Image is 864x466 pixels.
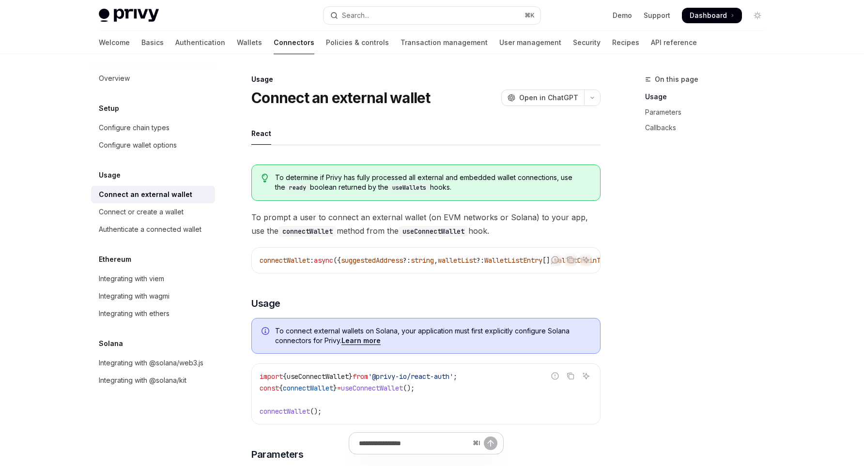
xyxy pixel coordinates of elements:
[99,375,186,386] div: Integrating with @solana/kit
[91,119,215,136] a: Configure chain types
[91,221,215,238] a: Authenticate a connected wallet
[314,256,333,265] span: async
[279,384,283,392] span: {
[99,73,130,84] div: Overview
[349,372,353,381] span: }
[564,254,577,266] button: Copy the contents from the code block
[542,256,554,265] span: [],
[499,31,561,54] a: User management
[359,433,469,454] input: Ask a question...
[403,384,415,392] span: ();
[99,103,119,114] h5: Setup
[99,273,164,285] div: Integrating with viem
[99,254,131,265] h5: Ethereum
[251,122,271,145] div: React
[91,270,215,287] a: Integrating with viem
[484,436,497,450] button: Send message
[99,224,201,235] div: Authenticate a connected wallet
[388,183,430,193] code: useWallets
[438,256,477,265] span: walletList
[285,183,310,193] code: ready
[645,120,773,135] a: Callbacks
[341,336,381,345] a: Learn more
[283,384,333,392] span: connectWallet
[549,254,561,266] button: Report incorrect code
[99,308,170,319] div: Integrating with ethers
[99,122,170,134] div: Configure chain types
[477,256,484,265] span: ?:
[99,357,203,369] div: Integrating with @solana/web3.js
[310,407,322,416] span: ();
[99,206,184,218] div: Connect or create a wallet
[251,210,601,238] span: To prompt a user to connect an external wallet (on EVM networks or Solana) to your app, use the m...
[141,31,164,54] a: Basics
[341,256,403,265] span: suggestedAddress
[333,384,337,392] span: }
[262,327,271,337] svg: Info
[682,8,742,23] a: Dashboard
[274,31,314,54] a: Connectors
[690,11,727,20] span: Dashboard
[251,89,431,106] h1: Connect an external wallet
[484,256,542,265] span: WalletListEntry
[580,370,592,382] button: Ask AI
[353,372,368,381] span: from
[401,31,488,54] a: Transaction management
[399,226,468,237] code: useConnectWallet
[651,31,697,54] a: API reference
[260,372,283,381] span: import
[403,256,411,265] span: ?:
[91,186,215,203] a: Connect an external wallet
[644,11,670,20] a: Support
[175,31,225,54] a: Authentication
[99,338,123,349] h5: Solana
[750,8,765,23] button: Toggle dark mode
[99,31,130,54] a: Welcome
[580,254,592,266] button: Ask AI
[287,372,349,381] span: useConnectWallet
[91,372,215,389] a: Integrating with @solana/kit
[434,256,438,265] span: ,
[251,75,601,84] div: Usage
[91,354,215,372] a: Integrating with @solana/web3.js
[91,305,215,322] a: Integrating with ethers
[275,326,590,346] span: To connect external wallets on Solana, your application must first explicitly configure Solana co...
[368,372,453,381] span: '@privy-io/react-auth'
[99,189,192,200] div: Connect an external wallet
[99,169,121,181] h5: Usage
[91,70,215,87] a: Overview
[411,256,434,265] span: string
[260,384,279,392] span: const
[645,105,773,120] a: Parameters
[341,384,403,392] span: useConnectWallet
[262,174,268,182] svg: Tip
[453,372,457,381] span: ;
[549,370,561,382] button: Report incorrect code
[283,372,287,381] span: {
[99,139,177,151] div: Configure wallet options
[613,11,632,20] a: Demo
[91,287,215,305] a: Integrating with wagmi
[645,89,773,105] a: Usage
[251,297,280,310] span: Usage
[91,136,215,154] a: Configure wallet options
[91,203,215,221] a: Connect or create a wallet
[612,31,639,54] a: Recipes
[260,256,310,265] span: connectWallet
[333,256,341,265] span: ({
[525,12,535,19] span: ⌘ K
[337,384,341,392] span: =
[342,10,369,21] div: Search...
[324,7,540,24] button: Open search
[573,31,601,54] a: Security
[310,256,314,265] span: :
[237,31,262,54] a: Wallets
[501,90,584,106] button: Open in ChatGPT
[99,290,170,302] div: Integrating with wagmi
[519,93,578,103] span: Open in ChatGPT
[260,407,310,416] span: connectWallet
[99,9,159,22] img: light logo
[278,226,337,237] code: connectWallet
[564,370,577,382] button: Copy the contents from the code block
[655,74,698,85] span: On this page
